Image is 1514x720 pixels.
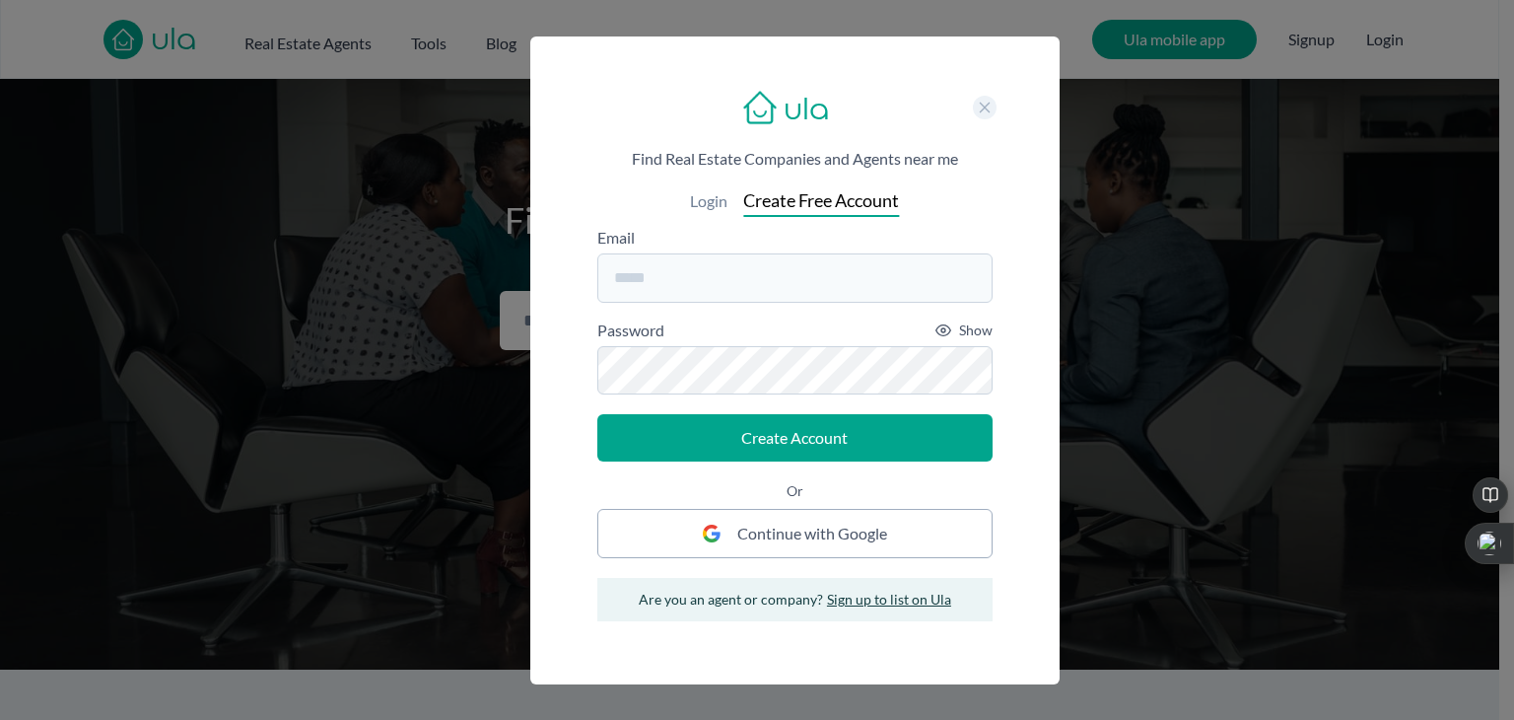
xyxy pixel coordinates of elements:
span: Login [690,189,727,213]
button: Create Account [597,414,994,462]
span: Are you an agent or company? [639,590,823,610]
span: Or [597,481,994,501]
span: Continue with Google [737,522,887,545]
button: Google SigninContinue with Google [597,509,994,558]
span: Create Free Account [743,186,899,214]
label: Password [597,319,664,342]
label: Email [597,226,994,250]
span: ula [784,94,830,129]
span: Show [959,321,993,340]
a: Sign up to list on Ula [827,590,951,610]
img: Google Signin [702,524,722,543]
span: Find Real Estate Companies and Agents near me [632,149,958,168]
